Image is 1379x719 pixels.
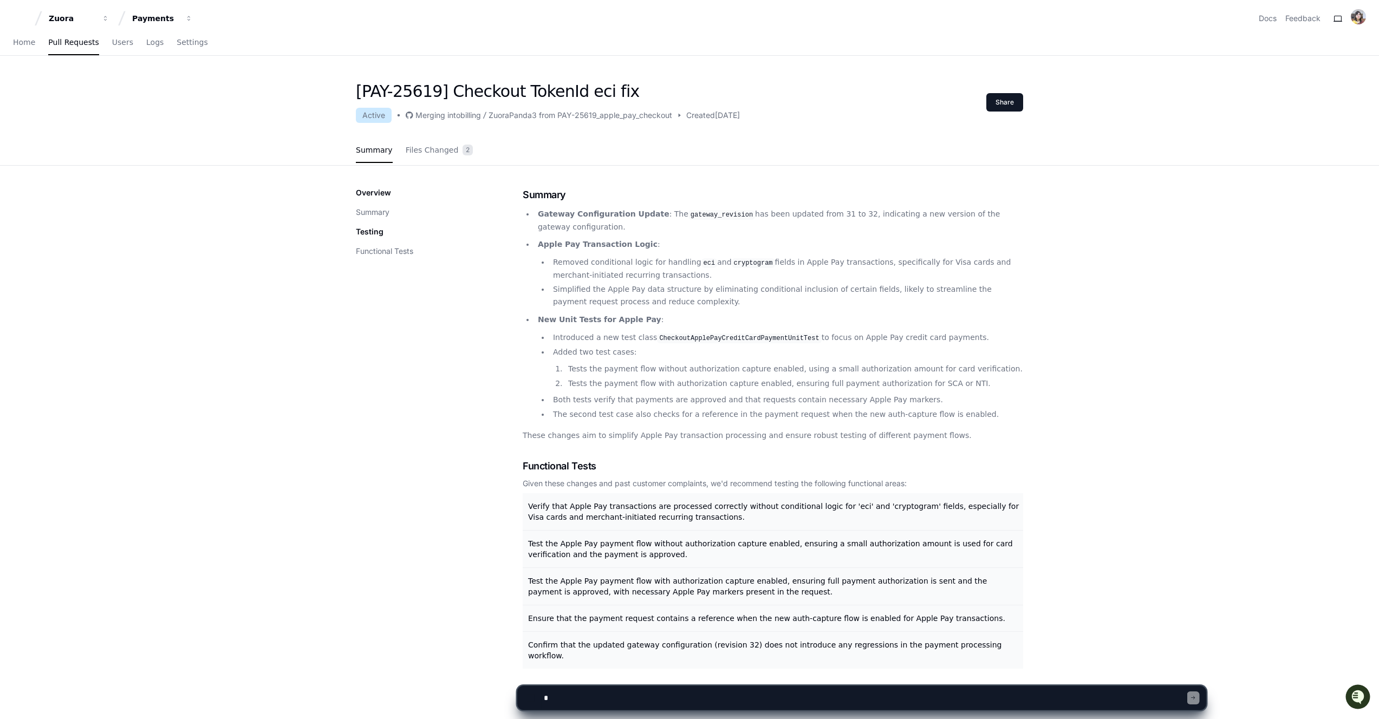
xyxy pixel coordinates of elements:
button: Payments [128,9,197,28]
span: Created [686,110,715,121]
button: Start new chat [184,84,197,97]
code: cryptogram [732,258,775,268]
img: ACg8ocJp4l0LCSiC5MWlEh794OtQNs1DKYp4otTGwJyAKUZvwXkNnmc=s96-c [1351,9,1366,24]
li: Both tests verify that payments are approved and that requests contain necessary Apple Pay markers. [550,394,1023,406]
span: Pylon [108,114,131,122]
li: The second test case also checks for a reference in the payment request when the new auth-capture... [550,408,1023,421]
span: [DATE] [715,110,740,121]
a: Docs [1259,13,1277,24]
li: Removed conditional logic for handling and fields in Apple Pay transactions, specifically for Vis... [550,256,1023,281]
span: Logs [146,39,164,45]
a: Settings [177,30,207,55]
strong: New Unit Tests for Apple Pay [538,315,661,324]
span: Home [13,39,35,45]
div: Welcome [11,43,197,61]
button: Share [986,93,1023,112]
span: Files Changed [406,147,459,153]
span: Verify that Apple Pay transactions are processed correctly without conditional logic for 'eci' an... [528,502,1019,521]
span: 2 [463,145,473,155]
span: Ensure that the payment request contains a reference when the new auth-capture flow is enabled fo... [528,614,1005,623]
h1: Summary [523,187,1023,202]
button: Feedback [1285,13,1321,24]
div: Merging into [415,110,460,121]
span: Confirm that the updated gateway configuration (revision 32) does not introduce any regressions i... [528,640,1001,660]
div: ZuoraPanda3 from PAY-25619_apple_pay_checkout [489,110,672,121]
code: CheckoutApplePayCreditCardPaymentUnitTest [657,334,821,343]
span: Test the Apple Pay payment flow without authorization capture enabled, ensuring a small authoriza... [528,539,1013,559]
p: : [538,313,1023,326]
li: Introduced a new test class to focus on Apple Pay credit card payments. [550,331,1023,344]
div: Start new chat [37,81,178,91]
strong: Apple Pay Transaction Logic [538,240,658,249]
li: Added two test cases: [550,346,1023,389]
div: Payments [132,13,179,24]
img: 1756235613930-3d25f9e4-fa56-45dd-b3ad-e072dfbd1548 [11,81,30,100]
a: Powered byPylon [76,113,131,122]
a: Pull Requests [48,30,99,55]
li: Tests the payment flow with authorization capture enabled, ensuring full payment authorization fo... [565,377,1023,390]
span: Settings [177,39,207,45]
iframe: Open customer support [1344,683,1374,713]
img: PlayerZero [11,11,32,32]
a: Logs [146,30,164,55]
div: Given these changes and past customer complaints, we'd recommend testing the following functional... [523,478,1023,489]
div: Zuora [49,13,95,24]
button: Summary [356,207,389,218]
button: Zuora [44,9,114,28]
li: Tests the payment flow without authorization capture enabled, using a small authorization amount ... [565,363,1023,375]
strong: Gateway Configuration Update [538,210,669,218]
div: We're available if you need us! [37,91,137,100]
span: Summary [356,147,393,153]
span: Functional Tests [523,459,596,474]
h1: [PAY-25619] Checkout TokenId eci fix [356,82,740,101]
span: Pull Requests [48,39,99,45]
div: billing [460,110,481,121]
button: Functional Tests [356,246,413,257]
p: These changes aim to simplify Apple Pay transaction processing and ensure robust testing of diffe... [523,429,1023,442]
a: Home [13,30,35,55]
a: Users [112,30,133,55]
span: Users [112,39,133,45]
p: : The has been updated from 31 to 32, indicating a new version of the gateway configuration. [538,208,1023,233]
li: Simplified the Apple Pay data structure by eliminating conditional inclusion of certain fields, l... [550,283,1023,308]
span: Test the Apple Pay payment flow with authorization capture enabled, ensuring full payment authori... [528,577,987,596]
div: Active [356,108,392,123]
p: Testing [356,226,383,237]
p: : [538,238,1023,251]
code: gateway_revision [688,210,755,220]
code: eci [701,258,718,268]
p: Overview [356,187,391,198]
